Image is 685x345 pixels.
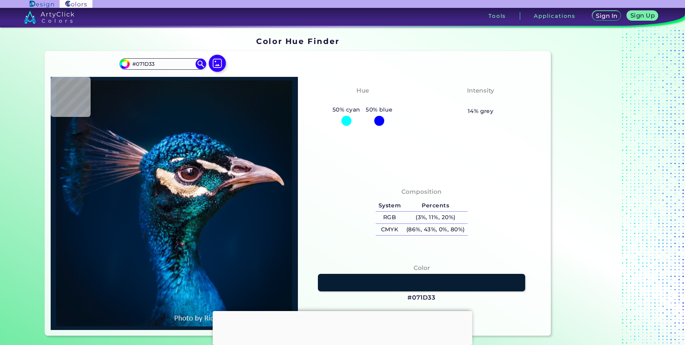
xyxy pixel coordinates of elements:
[404,224,467,236] h5: (86%, 43%, 0%, 80%)
[256,36,339,46] h1: Color Hue Finder
[24,11,74,24] img: logo_artyclick_colors_white.svg
[130,59,196,69] input: type color..
[209,55,226,72] img: icon picture
[376,212,404,223] h5: RGB
[554,34,643,339] iframe: Advertisement
[413,263,430,273] h4: Color
[462,97,499,105] h3: Moderate
[30,1,54,8] img: ArtyClick Design logo
[330,105,363,114] h5: 50% cyan
[534,13,575,19] h3: Applications
[342,97,383,105] h3: Cyan-Blue
[468,107,494,116] h5: 14% grey
[363,105,395,114] h5: 50% blue
[376,200,404,212] h5: System
[401,187,442,197] h4: Composition
[593,11,620,21] a: Sign In
[467,85,494,96] h4: Intensity
[407,294,436,302] h3: #071D33
[213,311,472,343] iframe: Advertisement
[628,11,657,21] a: Sign Up
[376,224,404,236] h5: CMYK
[356,85,369,96] h4: Hue
[196,59,206,69] img: icon search
[597,13,616,19] h5: Sign In
[54,80,294,326] img: img_pavlin.jpg
[488,13,506,19] h3: Tools
[631,13,654,18] h5: Sign Up
[404,200,467,212] h5: Percents
[404,212,467,223] h5: (3%, 11%, 20%)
